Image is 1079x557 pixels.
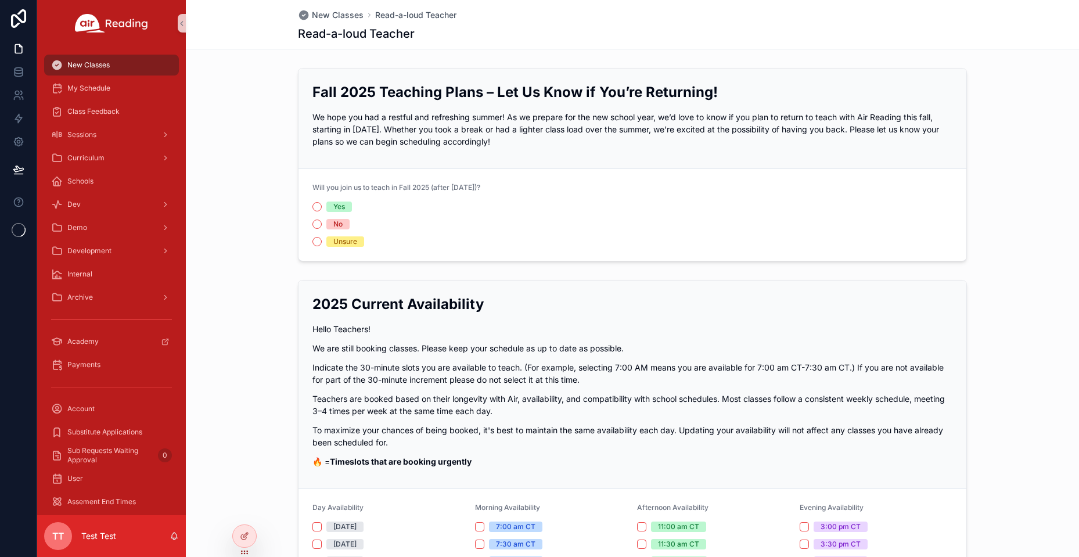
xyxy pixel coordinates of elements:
[67,293,93,302] span: Archive
[44,331,179,352] a: Academy
[333,522,357,532] div: [DATE]
[67,360,100,369] span: Payments
[67,84,110,93] span: My Schedule
[44,55,179,76] a: New Classes
[312,82,952,102] h2: Fall 2025 Teaching Plans – Let Us Know if You’re Returning!
[475,503,540,512] span: Morning Availability
[67,200,81,209] span: Dev
[496,539,535,549] div: 7:30 am CT
[312,342,952,354] p: We are still booking classes. Please keep your schedule as up to date as possible.
[312,9,364,21] span: New Classes
[333,219,343,229] div: No
[44,78,179,99] a: My Schedule
[44,491,179,512] a: Assement End Times
[312,424,952,448] p: To maximize your chances of being booked, it's best to maintain the same availability each day. U...
[333,236,357,247] div: Unsure
[75,14,148,33] img: App logo
[312,503,364,512] span: Day Availability
[81,530,116,542] p: Test Test
[44,264,179,285] a: Internal
[333,202,345,212] div: Yes
[312,294,952,314] h2: 2025 Current Availability
[67,404,95,414] span: Account
[67,246,112,256] span: Development
[496,522,535,532] div: 7:00 am CT
[658,522,699,532] div: 11:00 am CT
[67,223,87,232] span: Demo
[44,240,179,261] a: Development
[67,130,96,139] span: Sessions
[67,427,142,437] span: Substitute Applications
[158,448,172,462] div: 0
[312,111,952,148] p: We hope you had a restful and refreshing summer! As we prepare for the new school year, we’d love...
[67,269,92,279] span: Internal
[67,497,136,506] span: Assement End Times
[821,522,861,532] div: 3:00 pm CT
[44,148,179,168] a: Curriculum
[312,323,952,335] p: Hello Teachers!
[298,9,364,21] a: New Classes
[44,217,179,238] a: Demo
[312,361,952,386] p: Indicate the 30-minute slots you are available to teach. (For example, selecting 7:00 AM means yo...
[821,539,861,549] div: 3:30 pm CT
[44,287,179,308] a: Archive
[637,503,708,512] span: Afternoon Availability
[312,183,480,192] span: Will you join us to teach in Fall 2025 (after [DATE])?
[67,153,105,163] span: Curriculum
[52,529,64,543] span: TT
[67,474,83,483] span: User
[67,446,153,465] span: Sub Requests Waiting Approval
[44,445,179,466] a: Sub Requests Waiting Approval0
[67,60,110,70] span: New Classes
[44,422,179,443] a: Substitute Applications
[333,539,357,549] div: [DATE]
[44,194,179,215] a: Dev
[44,398,179,419] a: Account
[330,457,472,466] strong: Timeslots that are booking urgently
[658,539,699,549] div: 11:30 am CT
[67,177,93,186] span: Schools
[37,46,186,515] div: scrollable content
[800,503,864,512] span: Evening Availability
[312,455,952,468] p: 🔥 =
[44,124,179,145] a: Sessions
[312,393,952,417] p: Teachers are booked based on their longevity with Air, availability, and compatibility with schoo...
[67,107,120,116] span: Class Feedback
[44,171,179,192] a: Schools
[375,9,456,21] a: Read-a-loud Teacher
[44,101,179,122] a: Class Feedback
[44,468,179,489] a: User
[67,337,99,346] span: Academy
[44,354,179,375] a: Payments
[298,26,415,42] h1: Read-a-loud Teacher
